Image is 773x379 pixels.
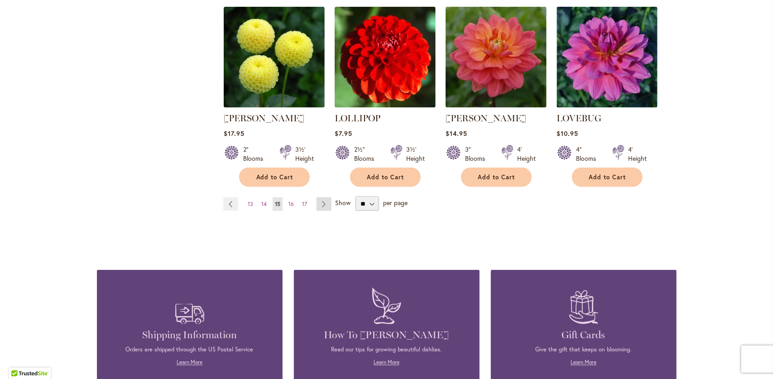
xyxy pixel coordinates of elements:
a: LOLLIPOP [335,113,380,124]
p: Give the gift that keeps on blooming. [504,346,663,354]
img: LITTLE SCOTTIE [224,7,325,108]
a: 17 [300,197,309,211]
a: LOVEBUG [557,101,658,110]
a: [PERSON_NAME] [446,113,526,124]
div: 4" Blooms [576,145,601,163]
span: Add to Cart [478,173,515,181]
p: Read our tips for growing beautiful dahlias. [307,346,466,354]
h4: Shipping Information [110,329,269,341]
a: LORA ASHLEY [446,101,547,110]
a: LOVEBUG [557,113,601,124]
div: 4' Height [628,145,647,163]
span: Add to Cart [589,173,626,181]
span: 15 [275,201,280,207]
span: Show [335,199,350,207]
div: 3½' Height [406,145,425,163]
div: 3" Blooms [465,145,490,163]
span: $10.95 [557,129,578,138]
button: Add to Cart [350,168,421,187]
div: 2½" Blooms [354,145,379,163]
div: 4' Height [517,145,536,163]
span: $17.95 [224,129,245,138]
span: 14 [261,201,267,207]
span: $14.95 [446,129,467,138]
img: LORA ASHLEY [446,7,547,108]
a: LOLLIPOP [335,101,436,110]
span: Add to Cart [367,173,404,181]
p: Orders are shipped through the US Postal Service [110,346,269,354]
span: 13 [248,201,253,207]
a: 13 [245,197,255,211]
img: LOLLIPOP [335,7,436,108]
img: LOVEBUG [557,7,658,108]
h4: Gift Cards [504,329,663,341]
a: LITTLE SCOTTIE [224,101,325,110]
span: 17 [302,201,307,207]
a: 14 [259,197,269,211]
a: Learn More [177,359,202,366]
div: 3½' Height [295,145,314,163]
button: Add to Cart [572,168,643,187]
span: $7.95 [335,129,352,138]
iframe: Launch Accessibility Center [7,347,32,372]
a: 16 [286,197,296,211]
button: Add to Cart [461,168,532,187]
a: Learn More [571,359,596,366]
a: Learn More [374,359,399,366]
button: Add to Cart [239,168,310,187]
div: 2" Blooms [243,145,269,163]
span: Add to Cart [256,173,293,181]
h4: How To [PERSON_NAME] [307,329,466,341]
span: 16 [288,201,294,207]
a: [PERSON_NAME] [224,113,304,124]
span: per page [383,199,408,207]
